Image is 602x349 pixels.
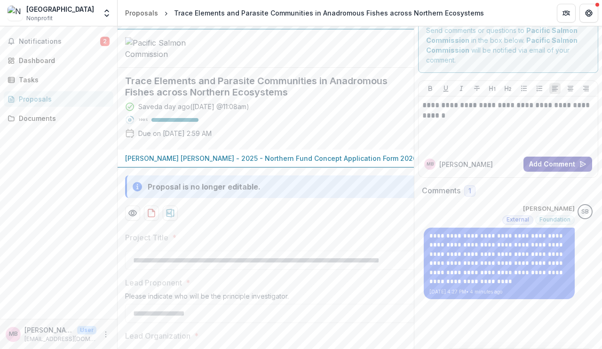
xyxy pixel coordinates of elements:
[439,159,493,169] p: [PERSON_NAME]
[125,8,158,18] div: Proposals
[174,8,484,18] div: Trace Elements and Parasite Communities in Anadromous Fishes across Northern Ecosystems
[425,83,436,94] button: Bold
[422,186,460,195] h2: Comments
[579,4,598,23] button: Get Help
[125,206,140,221] button: Preview f5f0cee5-03db-4435-a3f9-fcb20bc14ef9-0.pdf
[4,53,113,68] a: Dashboard
[26,14,53,23] span: Nonprofit
[125,153,417,163] p: [PERSON_NAME] [PERSON_NAME] - 2025 - Northern Fund Concept Application Form 2026
[565,83,576,94] button: Align Center
[418,17,598,73] div: Send comments or questions to in the box below. will be notified via email of your comment.
[456,83,467,94] button: Italicize
[125,232,168,243] p: Project Title
[148,181,261,192] div: Proposal is no longer editable.
[4,34,113,49] button: Notifications2
[138,117,148,123] p: 100 %
[100,4,113,23] button: Open entity switcher
[138,128,212,138] p: Due on [DATE] 2:59 AM
[121,6,488,20] nav: breadcrumb
[4,111,113,126] a: Documents
[523,204,575,214] p: [PERSON_NAME]
[144,206,159,221] button: download-proposal
[429,288,569,295] p: [DATE] 4:27 PM • 4 minutes ago
[534,83,545,94] button: Ordered List
[125,330,190,341] p: Lead Organization
[100,329,111,340] button: More
[549,83,561,94] button: Align Left
[9,331,18,337] div: Miranda Brohman
[440,83,451,94] button: Underline
[539,216,570,223] span: Foundation
[4,72,113,87] a: Tasks
[24,335,96,343] p: [EMAIL_ADDRESS][DOMAIN_NAME]
[4,91,113,107] a: Proposals
[100,37,110,46] span: 2
[557,4,576,23] button: Partners
[507,216,529,223] span: External
[125,292,426,304] div: Please indicate who will be the principle investigator.
[468,187,471,195] span: 1
[8,6,23,21] img: Nova Southeastern University
[19,113,106,123] div: Documents
[19,75,106,85] div: Tasks
[77,326,96,334] p: User
[125,75,391,98] h2: Trace Elements and Parasite Communities in Anadromous Fishes across Northern Ecosystems
[581,209,589,215] div: Sascha Bendt
[138,102,249,111] div: Saved a day ago ( [DATE] @ 11:08am )
[24,325,73,335] p: [PERSON_NAME]
[471,83,483,94] button: Strike
[580,83,592,94] button: Align Right
[19,56,106,65] div: Dashboard
[163,206,178,221] button: download-proposal
[19,94,106,104] div: Proposals
[502,83,514,94] button: Heading 2
[487,83,498,94] button: Heading 1
[26,4,94,14] div: [GEOGRAPHIC_DATA]
[427,162,434,167] div: Miranda Brohman
[19,38,100,46] span: Notifications
[125,277,182,288] p: Lead Proponent
[125,37,219,60] img: Pacific Salmon Commission
[121,6,162,20] a: Proposals
[518,83,530,94] button: Bullet List
[523,157,592,172] button: Add Comment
